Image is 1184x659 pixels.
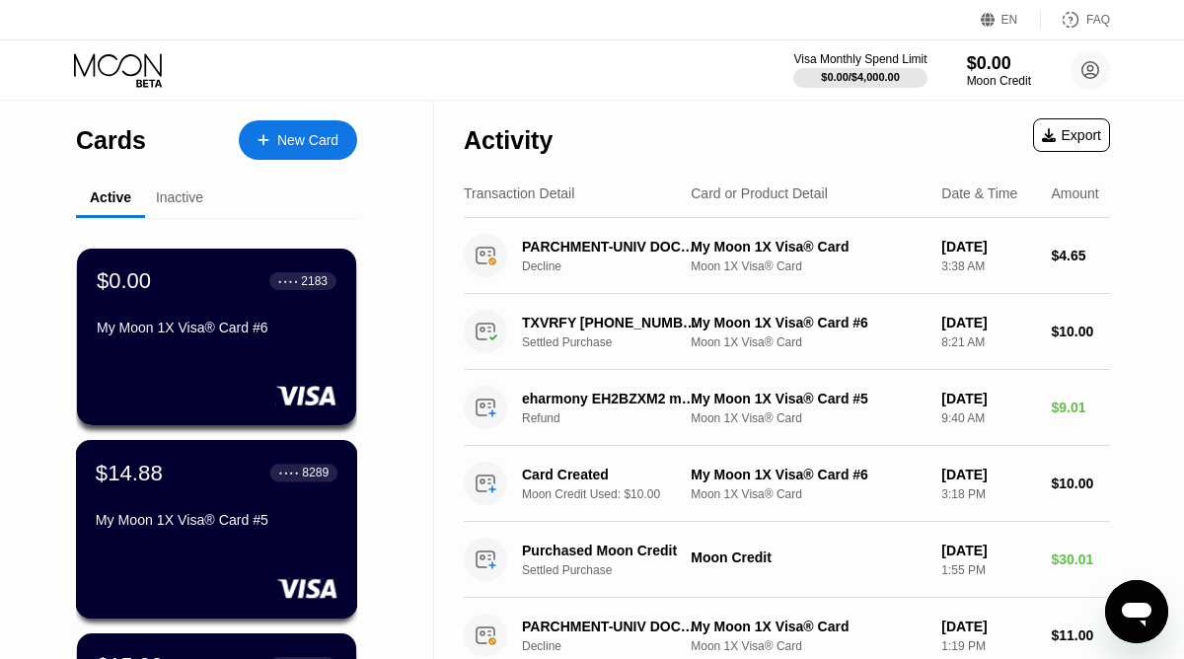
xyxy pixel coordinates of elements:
div: New Card [239,120,357,160]
div: Settled Purchase [522,335,712,349]
div: [DATE] [941,315,1035,330]
div: Inactive [156,189,203,205]
div: ● ● ● ● [279,470,299,476]
div: Decline [522,259,712,273]
div: 9:40 AM [941,411,1035,425]
div: $14.88 [96,460,163,485]
div: [DATE] [941,391,1035,406]
div: Moon 1X Visa® Card [691,411,925,425]
div: Refund [522,411,712,425]
div: $0.00Moon Credit [967,53,1031,88]
div: My Moon 1X Visa® Card [691,239,925,255]
div: My Moon 1X Visa® Card #6 [691,467,925,482]
div: Moon 1X Visa® Card [691,259,925,273]
div: 1:55 PM [941,563,1035,577]
div: FAQ [1086,13,1110,27]
div: $11.00 [1052,627,1111,643]
div: Active [90,189,131,205]
div: FAQ [1041,10,1110,30]
div: PARCHMENT-UNIV DOCS [PHONE_NUMBER] US [522,619,699,634]
div: Moon 1X Visa® Card [691,639,925,653]
div: $4.65 [1052,248,1111,263]
div: 1:19 PM [941,639,1035,653]
div: [DATE] [941,543,1035,558]
iframe: Button to launch messaging window [1105,580,1168,643]
div: Visa Monthly Spend Limit$0.00/$4,000.00 [793,52,926,88]
div: $10.00 [1052,476,1111,491]
div: Amount [1052,185,1099,201]
div: [DATE] [941,467,1035,482]
div: My Moon 1X Visa® Card #6 [691,315,925,330]
div: 2183 [301,274,328,288]
div: $0.00 [97,268,151,294]
div: [DATE] [941,619,1035,634]
div: Decline [522,639,712,653]
div: My Moon 1X Visa® Card #5 [691,391,925,406]
div: $0.00 [967,53,1031,74]
div: My Moon 1X Visa® Card #5 [96,512,337,528]
div: Purchased Moon Credit [522,543,699,558]
div: Transaction Detail [464,185,574,201]
div: Visa Monthly Spend Limit [793,52,926,66]
div: Moon 1X Visa® Card [691,487,925,501]
div: New Card [277,132,338,149]
div: $30.01 [1052,551,1111,567]
div: eharmony EH2BZXM2 mdz2qk71800623801 AU [522,391,699,406]
div: $10.00 [1052,324,1111,339]
div: Export [1042,127,1101,143]
div: Card CreatedMoon Credit Used: $10.00My Moon 1X Visa® Card #6Moon 1X Visa® Card[DATE]3:18 PM$10.00 [464,446,1110,522]
div: PARCHMENT-UNIV DOCS [PHONE_NUMBER] USDeclineMy Moon 1X Visa® CardMoon 1X Visa® Card[DATE]3:38 AM$... [464,218,1110,294]
div: 3:18 PM [941,487,1035,501]
div: TXVRFY [PHONE_NUMBER] USSettled PurchaseMy Moon 1X Visa® Card #6Moon 1X Visa® Card[DATE]8:21 AM$1... [464,294,1110,370]
div: Moon Credit [691,549,925,565]
div: Moon Credit [967,74,1031,88]
div: ● ● ● ● [278,278,298,284]
div: $9.01 [1052,400,1111,415]
div: Card Created [522,467,699,482]
div: TXVRFY [PHONE_NUMBER] US [522,315,699,330]
div: Settled Purchase [522,563,712,577]
div: My Moon 1X Visa® Card [691,619,925,634]
div: 8:21 AM [941,335,1035,349]
div: 3:38 AM [941,259,1035,273]
div: My Moon 1X Visa® Card #6 [97,320,336,335]
div: 8289 [302,466,329,479]
div: Export [1033,118,1110,152]
div: $14.88● ● ● ●8289My Moon 1X Visa® Card #5 [77,441,356,618]
div: Moon Credit Used: $10.00 [522,487,712,501]
div: [DATE] [941,239,1035,255]
div: $0.00 / $4,000.00 [821,71,900,83]
div: EN [981,10,1041,30]
div: Cards [76,126,146,155]
div: eharmony EH2BZXM2 mdz2qk71800623801 AURefundMy Moon 1X Visa® Card #5Moon 1X Visa® Card[DATE]9:40 ... [464,370,1110,446]
div: PARCHMENT-UNIV DOCS [PHONE_NUMBER] US [522,239,699,255]
div: EN [1001,13,1018,27]
div: Activity [464,126,553,155]
div: Card or Product Detail [691,185,828,201]
div: Moon 1X Visa® Card [691,335,925,349]
div: $0.00● ● ● ●2183My Moon 1X Visa® Card #6 [77,249,356,425]
div: Purchased Moon CreditSettled PurchaseMoon Credit[DATE]1:55 PM$30.01 [464,522,1110,598]
div: Date & Time [941,185,1017,201]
